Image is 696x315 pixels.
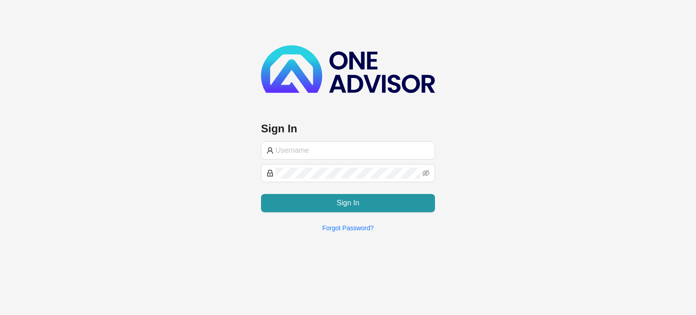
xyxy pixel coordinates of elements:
[261,45,435,93] img: b89e593ecd872904241dc73b71df2e41-logo-dark.svg
[322,224,374,232] a: Forgot Password?
[422,170,430,177] span: eye-invisible
[266,147,274,154] span: user
[337,198,359,208] span: Sign In
[261,194,435,212] button: Sign In
[266,170,274,177] span: lock
[261,121,435,136] h3: Sign In
[275,145,430,156] input: Username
